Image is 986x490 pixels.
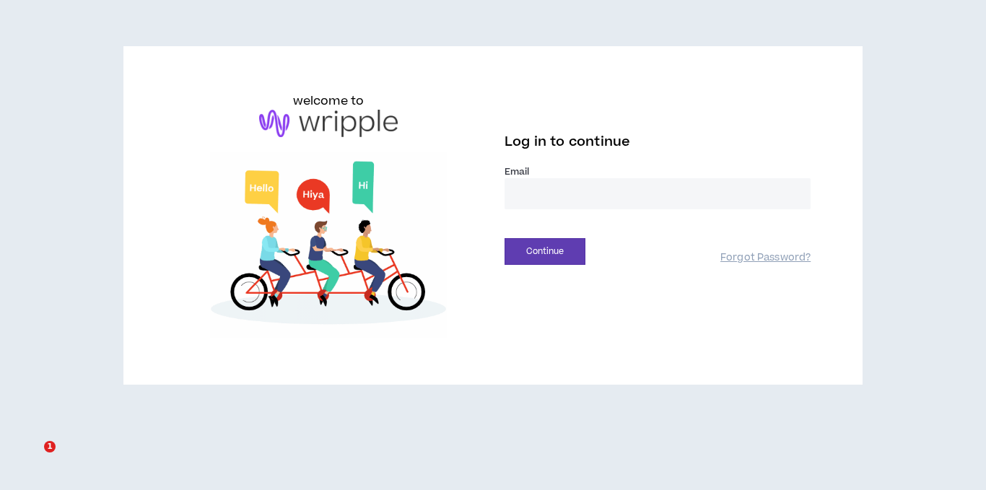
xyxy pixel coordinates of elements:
span: 1 [44,441,56,452]
span: Log in to continue [505,133,630,151]
h6: welcome to [293,92,365,110]
button: Continue [505,238,585,265]
label: Email [505,165,811,178]
iframe: Intercom live chat [14,441,49,476]
a: Forgot Password? [720,251,811,265]
img: logo-brand.png [259,110,398,137]
img: Welcome to Wripple [175,152,481,339]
